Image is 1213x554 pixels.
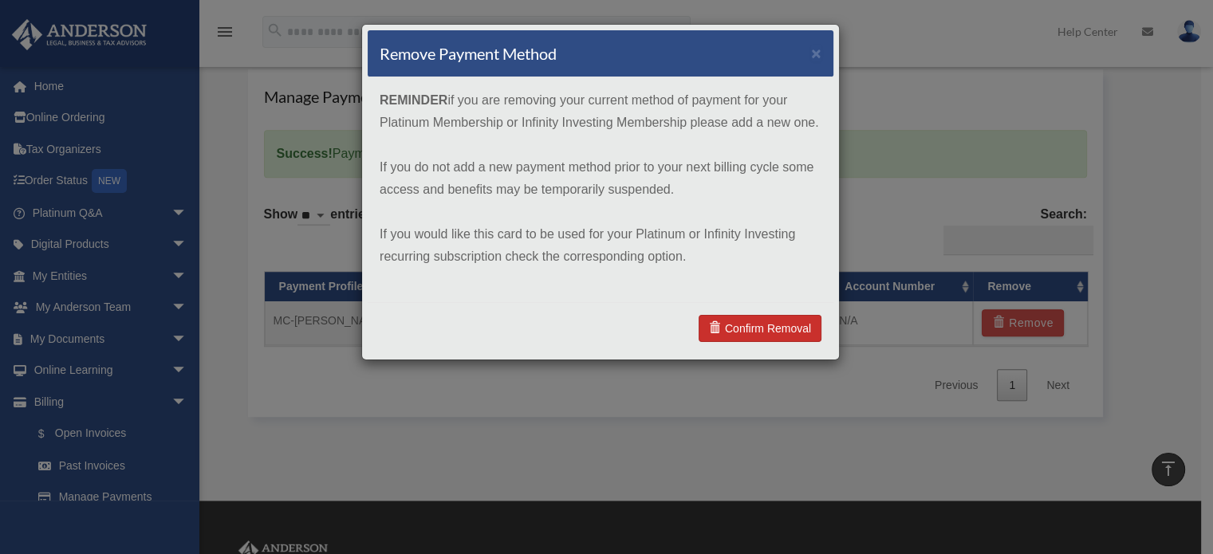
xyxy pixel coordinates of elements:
h4: Remove Payment Method [380,42,557,65]
p: If you do not add a new payment method prior to your next billing cycle some access and benefits ... [380,156,821,201]
button: × [811,45,821,61]
a: Confirm Removal [699,315,821,342]
strong: REMINDER [380,93,447,107]
p: If you would like this card to be used for your Platinum or Infinity Investing recurring subscrip... [380,223,821,268]
div: if you are removing your current method of payment for your Platinum Membership or Infinity Inves... [368,77,833,302]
